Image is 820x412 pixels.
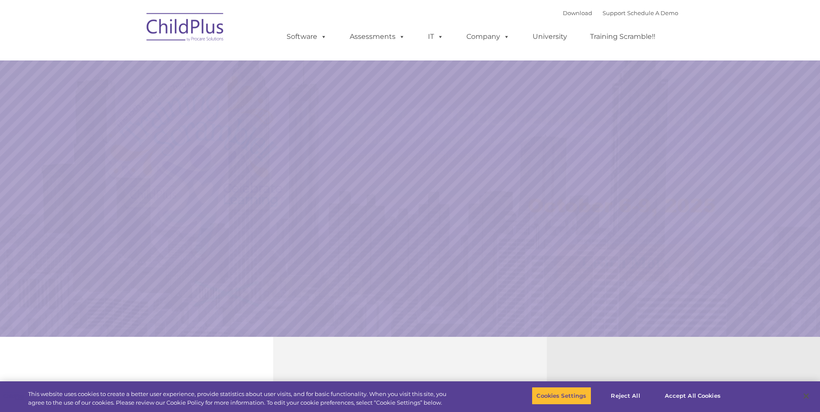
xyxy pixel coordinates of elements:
a: Learn More [557,244,694,281]
a: Schedule A Demo [627,10,678,16]
button: Close [797,387,816,406]
div: This website uses cookies to create a better user experience, provide statistics about user visit... [28,390,451,407]
a: Support [603,10,625,16]
a: Training Scramble!! [581,28,664,45]
font: | [563,10,678,16]
button: Cookies Settings [532,387,591,405]
button: Reject All [599,387,653,405]
a: University [524,28,576,45]
button: Accept All Cookies [660,387,725,405]
img: ChildPlus by Procare Solutions [142,7,229,50]
a: Assessments [341,28,414,45]
a: IT [419,28,452,45]
a: Download [563,10,592,16]
a: Software [278,28,335,45]
a: Company [458,28,518,45]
